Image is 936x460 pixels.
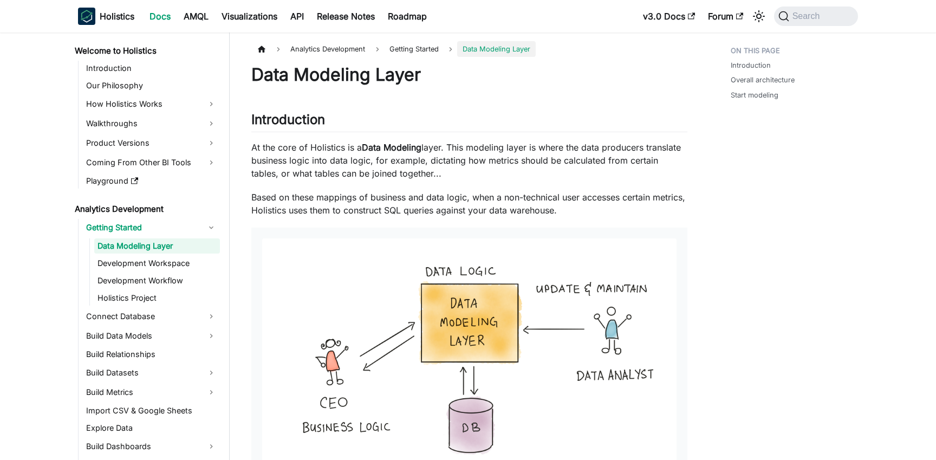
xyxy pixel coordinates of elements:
a: Build Metrics [83,384,220,401]
button: Search (Command+K) [774,7,858,26]
a: Roadmap [381,8,433,25]
p: At the core of Holistics is a layer. This modeling layer is where the data producers translate bu... [251,141,687,180]
h2: Introduction [251,112,687,132]
a: Holistics Project [94,290,220,306]
span: Getting Started [384,41,444,57]
a: Build Datasets [83,364,220,381]
a: Build Relationships [83,347,220,362]
a: API [284,8,310,25]
nav: Docs sidebar [67,33,230,460]
nav: Breadcrumbs [251,41,687,57]
a: Release Notes [310,8,381,25]
img: Holistics [78,8,95,25]
a: Explore Data [83,420,220,436]
p: Based on these mappings of business and data logic, when a non-technical user accesses certain me... [251,191,687,217]
button: Switch between dark and light mode (currently system mode) [750,8,768,25]
a: Import CSV & Google Sheets [83,403,220,418]
a: Walkthroughs [83,115,220,132]
a: HolisticsHolisticsHolistics [78,8,134,25]
a: Development Workflow [94,273,220,288]
a: Home page [251,41,272,57]
a: Introduction [731,60,771,70]
h1: Data Modeling Layer [251,64,687,86]
a: Connect Database [83,308,220,325]
span: Data Modeling Layer [457,41,536,57]
a: Welcome to Holistics [71,43,220,59]
a: Start modeling [731,90,778,100]
a: How Holistics Works [83,95,220,113]
a: Build Dashboards [83,438,220,455]
a: v3.0 Docs [636,8,701,25]
a: Visualizations [215,8,284,25]
a: Playground [83,173,220,189]
a: Coming From Other BI Tools [83,154,220,171]
a: Data Modeling Layer [94,238,220,254]
a: Analytics Development [71,202,220,217]
b: Holistics [100,10,134,23]
span: Search [789,11,827,21]
strong: Data Modeling [362,142,421,153]
a: Build Data Models [83,327,220,345]
a: Development Workspace [94,256,220,271]
a: Docs [143,8,177,25]
a: Overall architecture [731,75,795,85]
a: Product Versions [83,134,220,152]
a: Forum [701,8,750,25]
a: AMQL [177,8,215,25]
a: Introduction [83,61,220,76]
span: Analytics Development [285,41,370,57]
a: Getting Started [83,219,220,236]
a: Our Philosophy [83,78,220,93]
